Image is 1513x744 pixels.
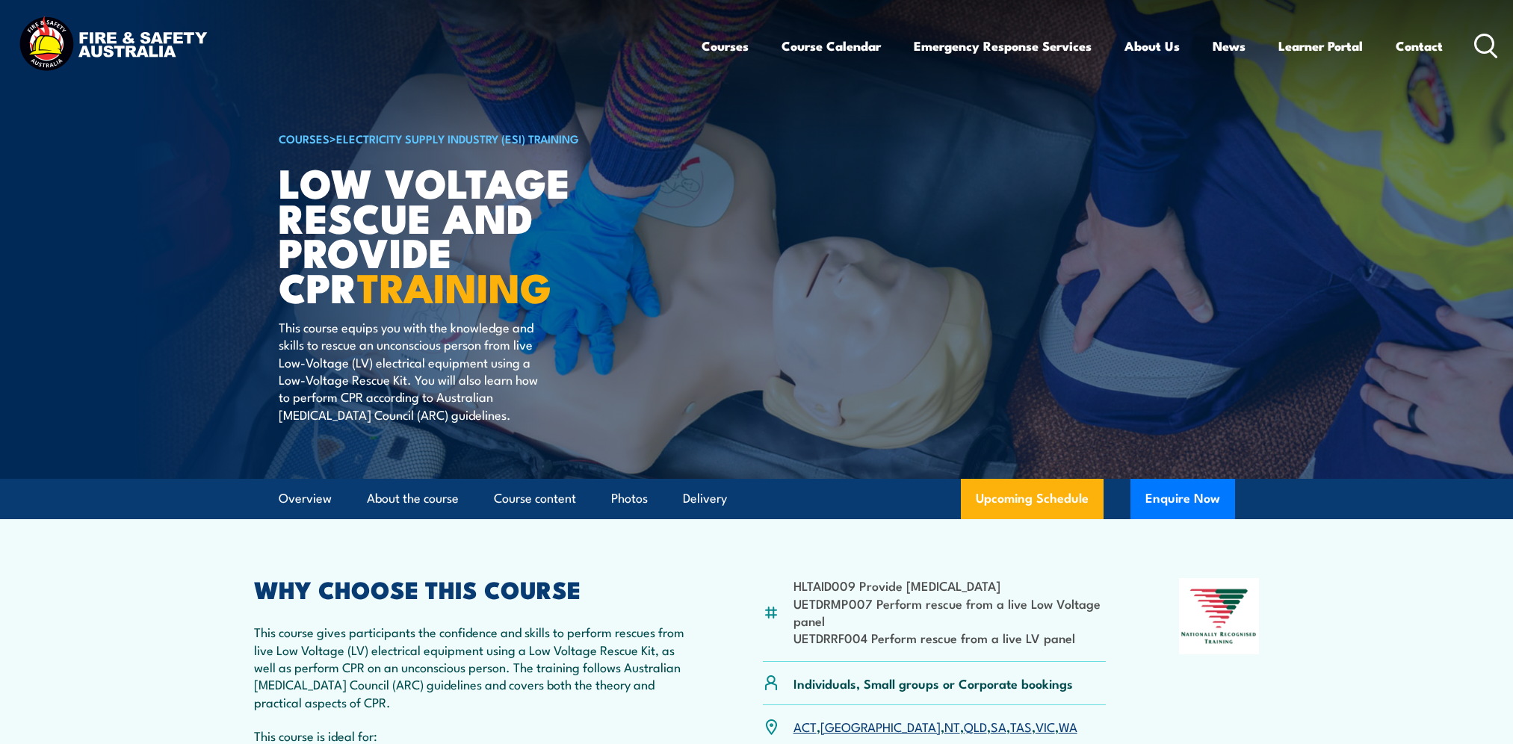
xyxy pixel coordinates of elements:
[991,717,1006,735] a: SA
[964,717,987,735] a: QLD
[336,130,579,146] a: Electricity Supply Industry (ESI) Training
[961,479,1104,519] a: Upcoming Schedule
[279,129,648,147] h6: >
[254,727,690,744] p: This course is ideal for:
[1396,26,1443,66] a: Contact
[279,164,648,304] h1: Low Voltage Rescue and Provide CPR
[279,318,551,423] p: This course equips you with the knowledge and skills to rescue an unconscious person from live Lo...
[254,578,690,599] h2: WHY CHOOSE THIS COURSE
[494,479,576,518] a: Course content
[1036,717,1055,735] a: VIC
[1213,26,1246,66] a: News
[793,675,1073,692] p: Individuals, Small groups or Corporate bookings
[279,130,329,146] a: COURSES
[357,255,551,317] strong: TRAINING
[793,718,1077,735] p: , , , , , , ,
[944,717,960,735] a: NT
[793,717,817,735] a: ACT
[1130,479,1235,519] button: Enquire Now
[254,623,690,710] p: This course gives participants the confidence and skills to perform rescues from live Low Voltage...
[820,717,941,735] a: [GEOGRAPHIC_DATA]
[683,479,727,518] a: Delivery
[793,595,1107,630] li: UETDRMP007 Perform rescue from a live Low Voltage panel
[1278,26,1363,66] a: Learner Portal
[1010,717,1032,735] a: TAS
[782,26,881,66] a: Course Calendar
[793,629,1107,646] li: UETDRRF004 Perform rescue from a live LV panel
[1059,717,1077,735] a: WA
[367,479,459,518] a: About the course
[279,479,332,518] a: Overview
[793,577,1107,594] li: HLTAID009 Provide [MEDICAL_DATA]
[1179,578,1260,654] img: Nationally Recognised Training logo.
[611,479,648,518] a: Photos
[914,26,1092,66] a: Emergency Response Services
[702,26,749,66] a: Courses
[1124,26,1180,66] a: About Us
